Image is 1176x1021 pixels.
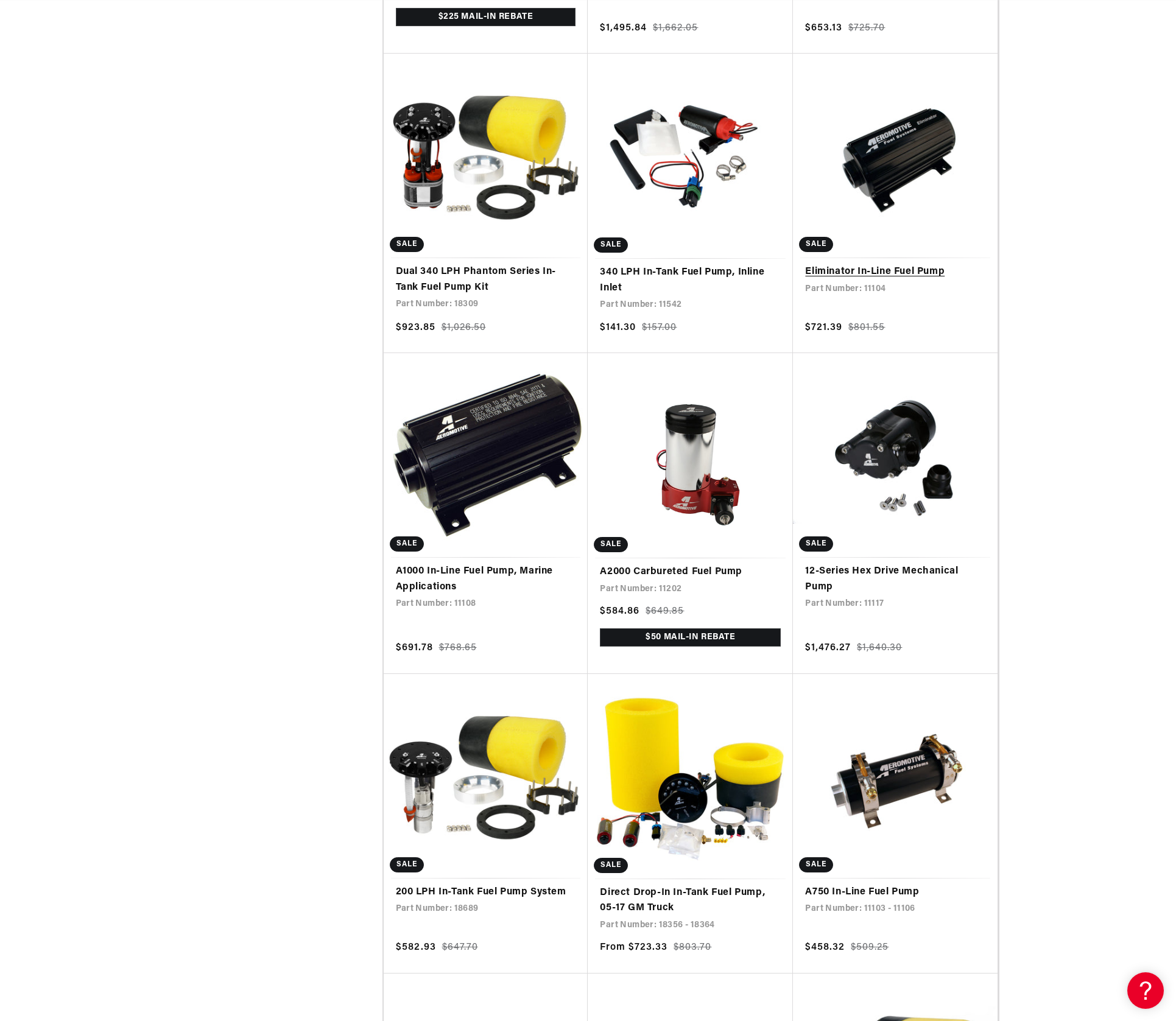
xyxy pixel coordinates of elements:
a: A2000 Carbureted Fuel Pump [600,564,781,580]
a: 12-Series Hex Drive Mechanical Pump [805,564,985,595]
a: Dual 340 LPH Phantom Series In-Tank Fuel Pump Kit [396,264,576,295]
a: 200 LPH In-Tank Fuel Pump System [396,885,576,900]
a: A1000 In-Line Fuel Pump, Marine Applications [396,564,576,595]
a: A750 In-Line Fuel Pump [805,885,985,900]
a: 340 LPH In-Tank Fuel Pump, Inline Inlet [600,265,781,296]
a: Eliminator In-Line Fuel Pump [805,264,985,280]
a: Direct Drop-In In-Tank Fuel Pump, 05-17 GM Truck [600,885,781,916]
